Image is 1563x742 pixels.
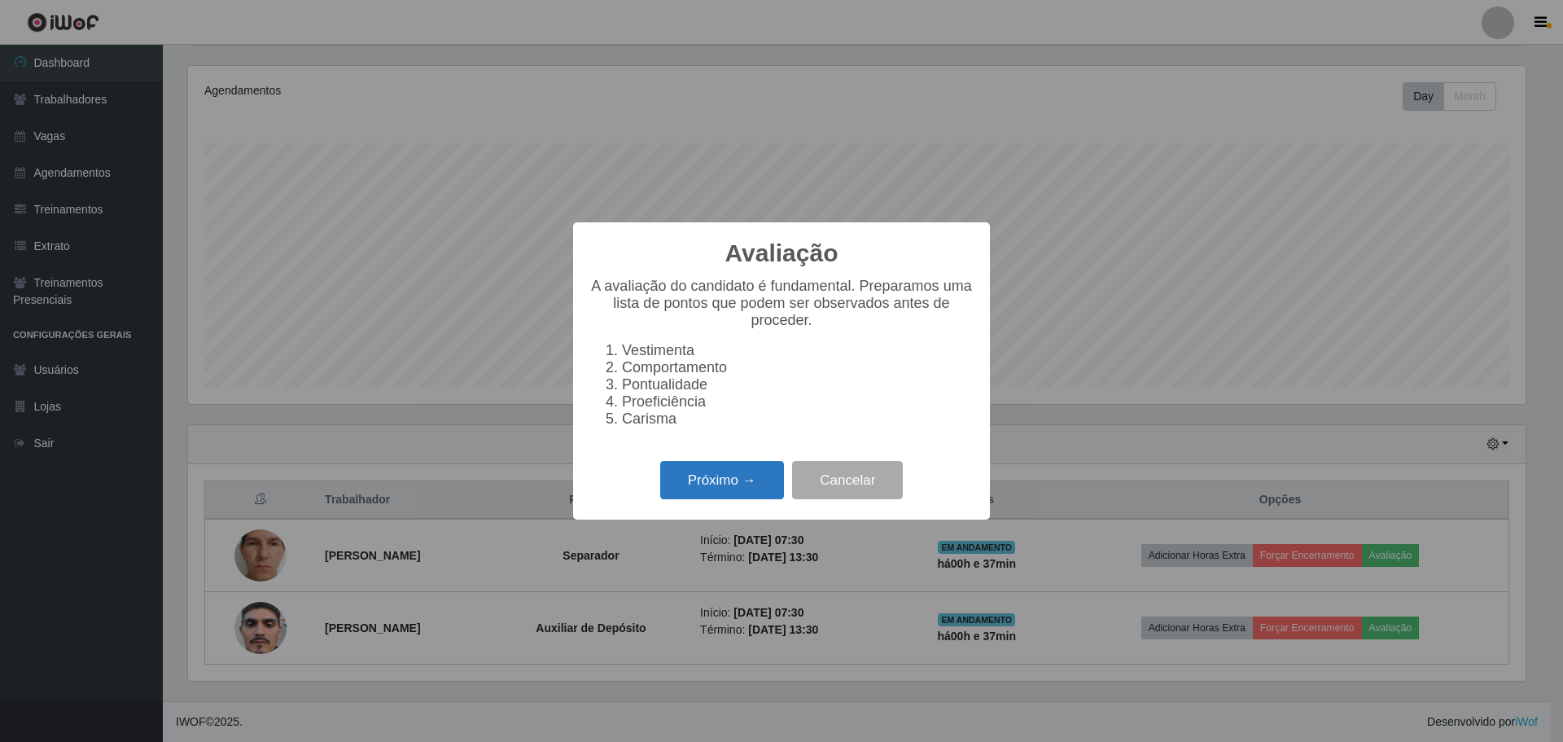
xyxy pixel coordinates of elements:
[589,278,974,329] p: A avaliação do candidato é fundamental. Preparamos uma lista de pontos que podem ser observados a...
[622,376,974,393] li: Pontualidade
[622,359,974,376] li: Comportamento
[660,461,784,499] button: Próximo →
[792,461,903,499] button: Cancelar
[622,342,974,359] li: Vestimenta
[622,411,974,428] li: Carisma
[622,393,974,411] li: Proeficiência
[725,239,838,268] h2: Avaliação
